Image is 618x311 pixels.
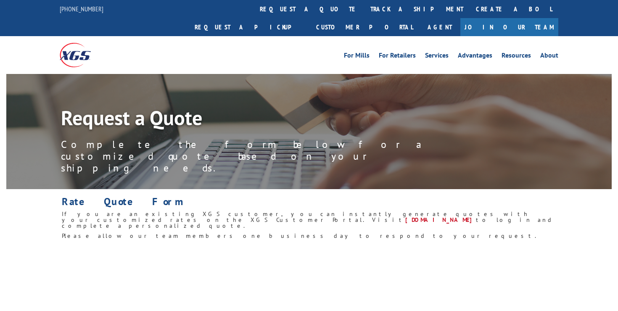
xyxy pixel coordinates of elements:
[310,18,419,36] a: Customer Portal
[405,216,476,224] a: [DOMAIN_NAME]
[458,52,492,61] a: Advantages
[62,197,556,211] h1: Rate Quote Form
[460,18,558,36] a: Join Our Team
[419,18,460,36] a: Agent
[540,52,558,61] a: About
[62,216,554,229] span: to log in and complete a personalized quote.
[188,18,310,36] a: Request a pickup
[344,52,370,61] a: For Mills
[60,5,103,13] a: [PHONE_NUMBER]
[425,52,449,61] a: Services
[62,210,529,224] span: If you are an existing XGS customer, you can instantly generate quotes with your customized rates...
[502,52,531,61] a: Resources
[379,52,416,61] a: For Retailers
[61,139,439,174] p: Complete the form below for a customized quote based on your shipping needs.
[61,108,439,132] h1: Request a Quote
[62,233,556,243] h6: Please allow our team members one business day to respond to your request.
